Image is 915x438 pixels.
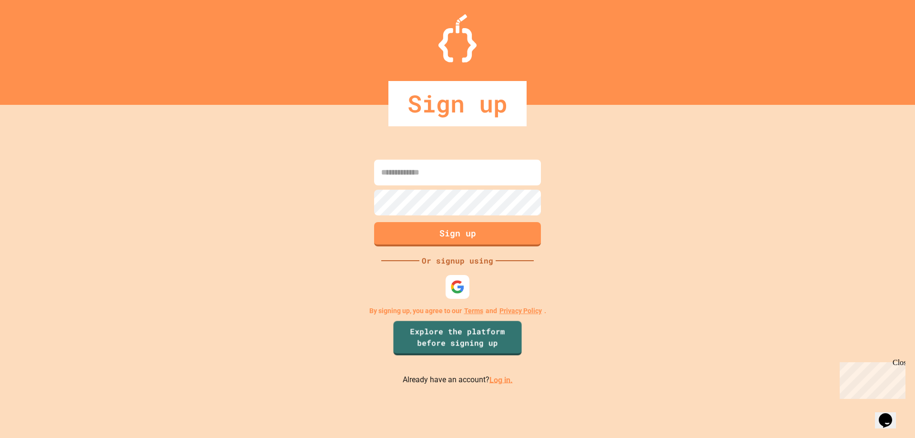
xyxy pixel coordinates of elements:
img: Logo.svg [438,14,477,62]
a: Terms [464,306,483,316]
a: Log in. [489,375,513,384]
a: Explore the platform before signing up [393,321,521,355]
iframe: chat widget [875,400,905,428]
p: By signing up, you agree to our and . [369,306,546,316]
div: Or signup using [419,255,496,266]
div: Sign up [388,81,527,126]
iframe: chat widget [836,358,905,399]
img: google-icon.svg [450,280,465,294]
div: Chat with us now!Close [4,4,66,61]
p: Already have an account? [403,374,513,386]
button: Sign up [374,222,541,246]
a: Privacy Policy [499,306,542,316]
